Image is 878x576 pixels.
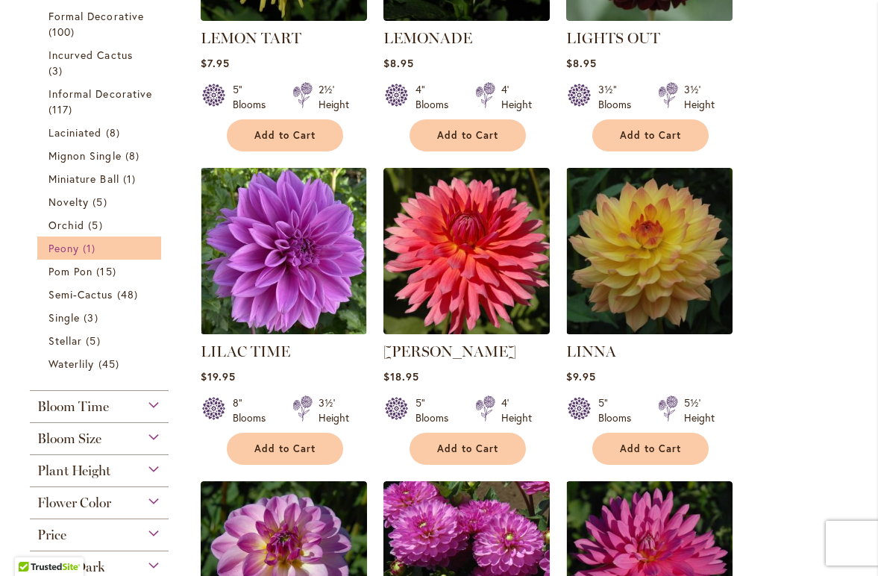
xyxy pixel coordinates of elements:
span: Waterlily [48,357,94,371]
button: Add to Cart [227,433,343,465]
span: $8.95 [566,56,597,70]
div: 3½' Height [684,82,715,112]
a: LEMONADE [383,29,472,47]
a: LEMON TART [201,29,301,47]
span: Novelty [48,195,89,209]
span: 117 [48,101,76,117]
div: 8" Blooms [233,395,275,425]
div: 5" Blooms [233,82,275,112]
a: Lilac Time [201,323,367,337]
a: Stellar 5 [48,333,154,348]
a: Formal Decorative 100 [48,8,154,40]
span: 5 [86,333,104,348]
span: $18.95 [383,369,419,384]
a: LIGHTS OUT [566,29,660,47]
span: Bloom Size [37,431,101,447]
a: Incurved Cactus 3 [48,47,154,78]
div: 3½" Blooms [598,82,640,112]
span: 3 [84,310,101,325]
img: LINDY [383,168,550,334]
span: Laciniated [48,125,102,140]
span: $9.95 [566,369,596,384]
span: 1 [123,171,139,187]
div: 5" Blooms [416,395,457,425]
span: $8.95 [383,56,414,70]
a: Waterlily 45 [48,356,154,372]
a: Semi-Cactus 48 [48,287,154,302]
span: Pom Pon [48,264,92,278]
span: Add to Cart [620,129,681,142]
span: $19.95 [201,369,236,384]
span: Stellar [48,334,82,348]
span: Formal Decorative [48,9,144,23]
span: Flower Color [37,495,111,511]
a: LEMONADE [383,10,550,24]
span: Miniature Ball [48,172,119,186]
span: Add to Cart [620,442,681,455]
a: LILAC TIME [201,342,290,360]
a: LINNA [566,323,733,337]
div: 3½' Height [319,395,349,425]
button: Add to Cart [410,433,526,465]
span: 5 [88,217,106,233]
span: 45 [98,356,123,372]
span: Peony [48,241,79,255]
a: Informal Decorative 117 [48,86,154,117]
span: Single [48,310,80,325]
span: Add to Cart [437,129,498,142]
a: LINNA [566,342,616,360]
span: Bloom Time [37,398,109,415]
a: Peony 1 [48,240,154,256]
div: 5" Blooms [598,395,640,425]
span: 5 [92,194,110,210]
span: Add to Cart [254,442,316,455]
span: 3 [48,63,66,78]
a: Mignon Single 8 [48,148,154,163]
a: Pom Pon 15 [48,263,154,279]
div: 5½' Height [684,395,715,425]
button: Add to Cart [227,119,343,151]
span: Add to Cart [437,442,498,455]
span: Mignon Single [48,148,122,163]
div: 4' Height [501,395,532,425]
span: Orchid [48,218,84,232]
span: 100 [48,24,78,40]
button: Add to Cart [592,119,709,151]
a: Miniature Ball 1 [48,171,154,187]
span: 15 [96,263,119,279]
a: [PERSON_NAME] [383,342,516,360]
a: Laciniated 8 [48,125,154,140]
span: 1 [83,240,99,256]
div: 4" Blooms [416,82,457,112]
span: $7.95 [201,56,230,70]
a: Orchid 5 [48,217,154,233]
img: LINNA [566,168,733,334]
button: Add to Cart [592,433,709,465]
a: LIGHTS OUT [566,10,733,24]
iframe: Launch Accessibility Center [11,523,53,565]
a: Single 3 [48,310,154,325]
button: Add to Cart [410,119,526,151]
a: LEMON TART [201,10,367,24]
span: 8 [125,148,143,163]
span: Add to Cart [254,129,316,142]
img: Lilac Time [201,168,367,334]
span: 8 [106,125,124,140]
div: 4' Height [501,82,532,112]
span: Informal Decorative [48,87,152,101]
span: Incurved Cactus [48,48,133,62]
div: 2½' Height [319,82,349,112]
span: 48 [117,287,142,302]
span: Semi-Cactus [48,287,113,301]
span: Plant Height [37,463,110,479]
a: LINDY [383,323,550,337]
a: Novelty 5 [48,194,154,210]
